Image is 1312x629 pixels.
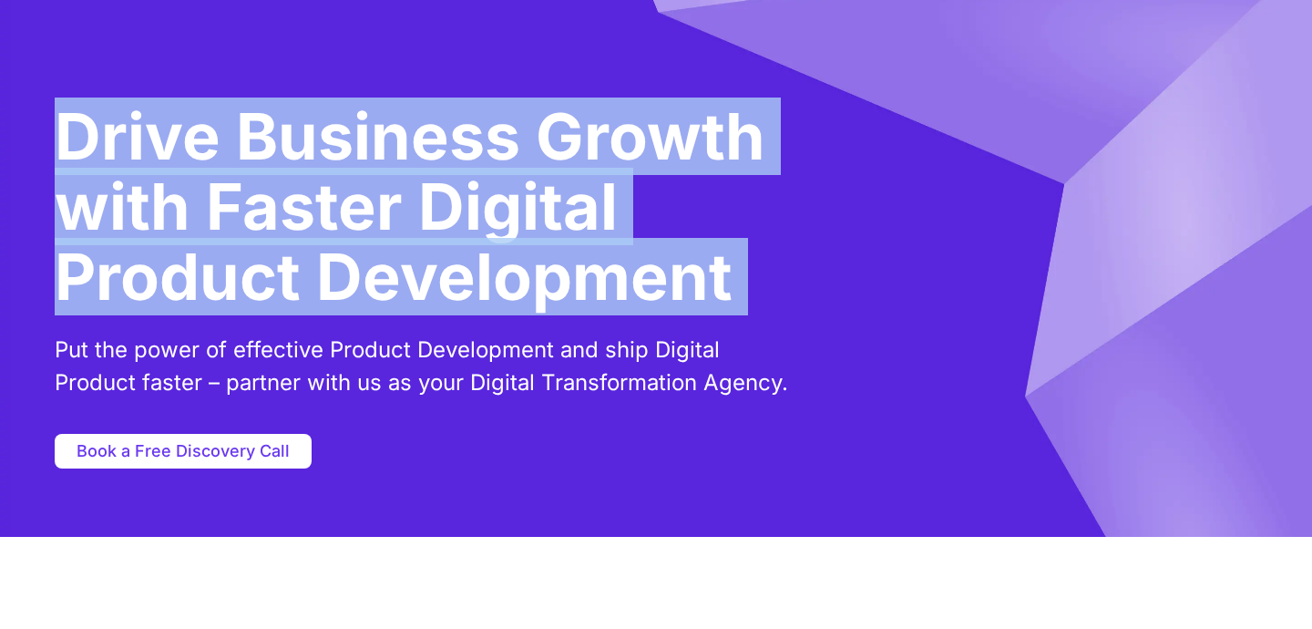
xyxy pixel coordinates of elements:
iframe: Chat Widget [1221,541,1312,629]
span: Book a Free Discovery Call [77,443,290,459]
p: Put the power of effective Product Development and ship Digital Product faster – partner with us ... [55,334,788,399]
a: Book a Free Discovery Call [55,434,312,469]
h1: Drive Business Growth with Faster Digital Product Development [55,101,873,312]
